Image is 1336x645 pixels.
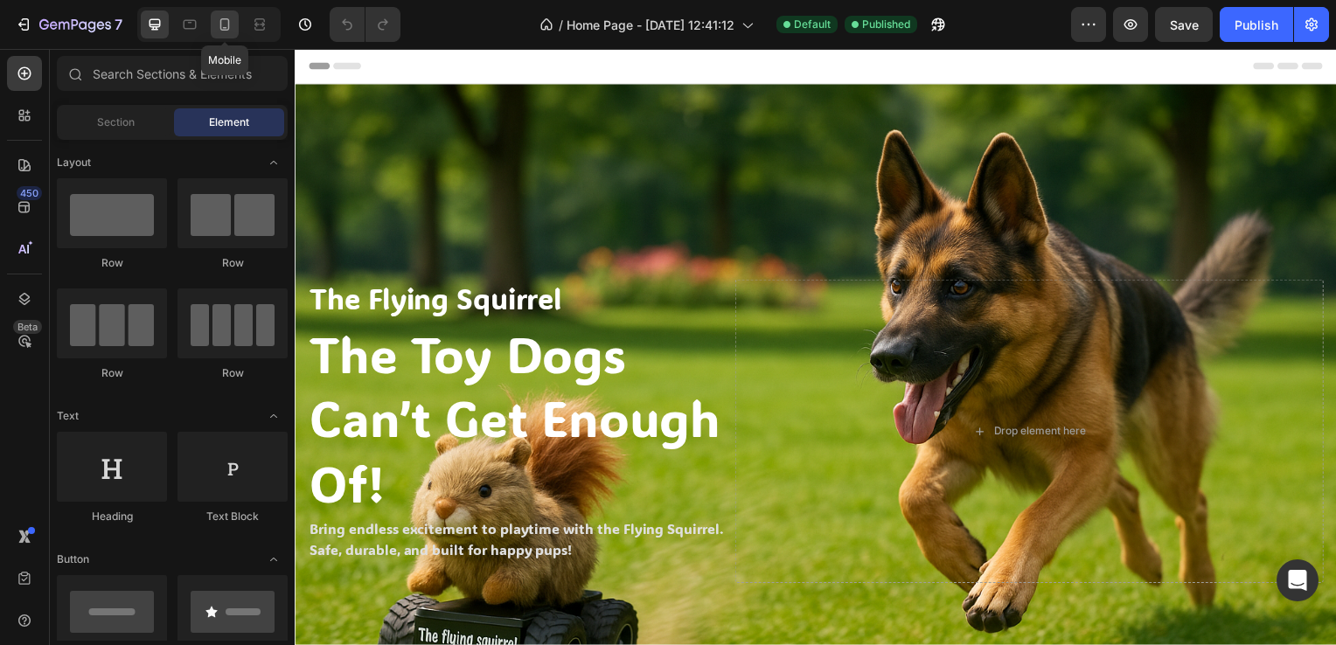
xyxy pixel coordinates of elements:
[260,545,288,573] span: Toggle open
[1235,16,1278,34] div: Publish
[57,408,79,424] span: Text
[704,378,797,392] div: Drop element here
[115,14,122,35] p: 7
[57,509,167,524] div: Heading
[57,365,167,381] div: Row
[295,49,1336,645] iframe: Design area
[13,320,42,334] div: Beta
[17,186,42,200] div: 450
[57,155,91,170] span: Layout
[57,255,167,271] div: Row
[1220,7,1293,42] button: Publish
[1155,7,1213,42] button: Save
[794,17,831,32] span: Default
[177,255,288,271] div: Row
[559,16,563,34] span: /
[260,149,288,177] span: Toggle open
[97,114,135,130] span: Section
[7,7,130,42] button: 7
[209,114,249,130] span: Element
[57,551,89,567] span: Button
[57,56,288,91] input: Search Sections & Elements
[1170,17,1199,32] span: Save
[330,7,400,42] div: Undo/Redo
[177,509,288,524] div: Text Block
[260,402,288,430] span: Toggle open
[567,16,734,34] span: Home Page - [DATE] 12:41:12
[1277,559,1319,601] div: Open Intercom Messenger
[862,17,910,32] span: Published
[177,365,288,381] div: Row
